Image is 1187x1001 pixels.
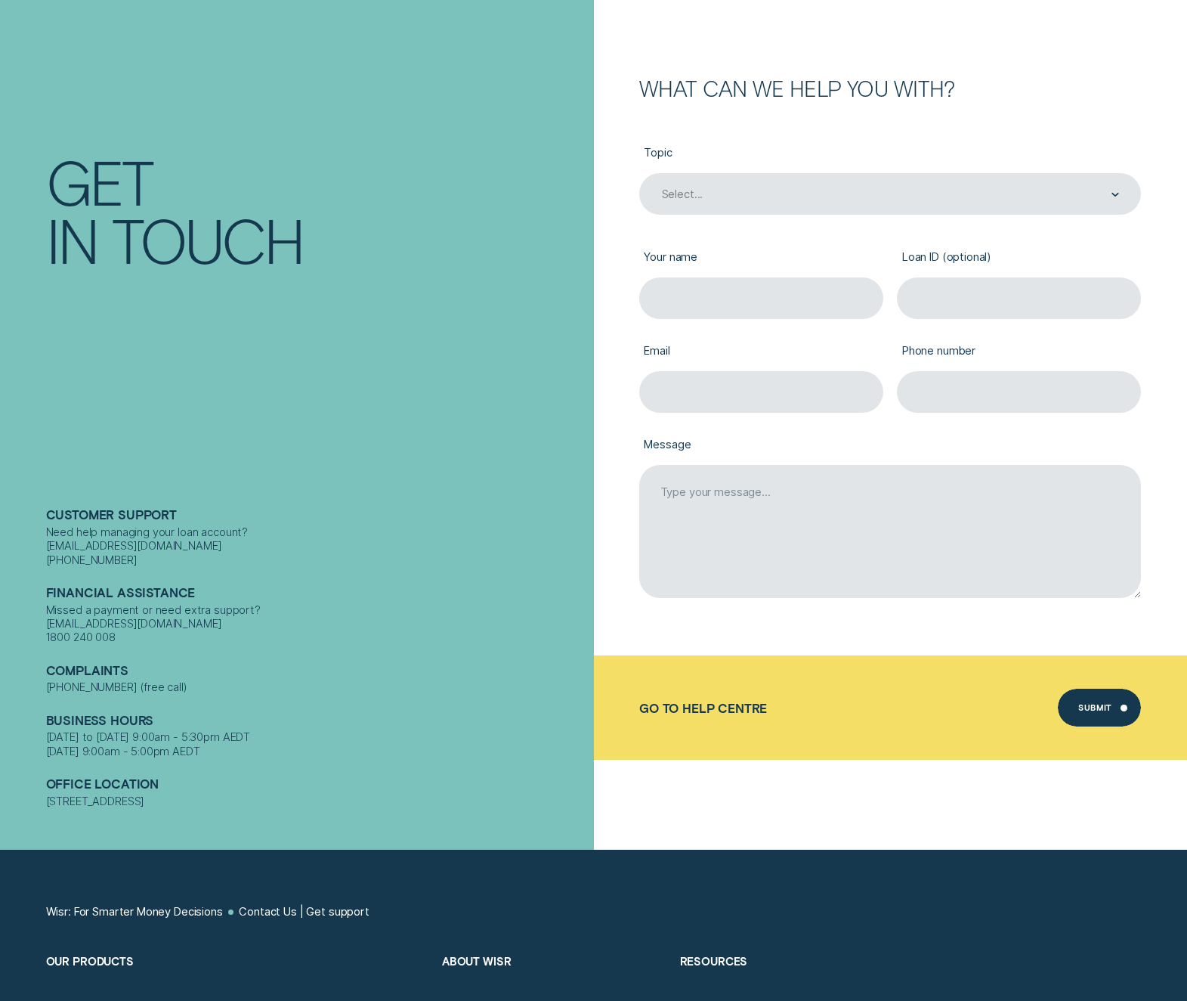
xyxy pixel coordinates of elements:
[46,585,587,603] h2: Financial assistance
[46,153,587,269] h1: Get In Touch
[46,905,223,919] a: Wisr: For Smarter Money Decisions
[46,603,587,645] div: Missed a payment or need extra support? [EMAIL_ADDRESS][DOMAIN_NAME] 1800 240 008
[46,776,587,795] h2: Office Location
[639,701,767,715] a: Go to Help Centre
[239,905,369,919] a: Contact Us | Get support
[46,525,587,567] div: Need help managing your loan account? [EMAIL_ADDRESS][DOMAIN_NAME] [PHONE_NUMBER]
[897,239,1141,277] label: Loan ID (optional)
[46,153,153,211] div: Get
[897,333,1141,371] label: Phone number
[639,333,883,371] label: Email
[46,795,587,808] div: [STREET_ADDRESS]
[46,663,587,681] h2: Complaints
[639,135,1141,173] label: Topic
[639,239,883,277] label: Your name
[639,426,1141,465] label: Message
[46,211,98,269] div: In
[1058,689,1142,727] button: Submit
[662,187,703,201] div: Select...
[639,78,1141,98] h2: What can we help you with?
[46,713,587,731] h2: Business Hours
[112,211,302,269] div: Touch
[46,730,587,758] div: [DATE] to [DATE] 9:00am - 5:30pm AEDT [DATE] 9:00am - 5:00pm AEDT
[46,680,587,694] div: [PHONE_NUMBER] (free call)
[46,507,587,525] h2: Customer support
